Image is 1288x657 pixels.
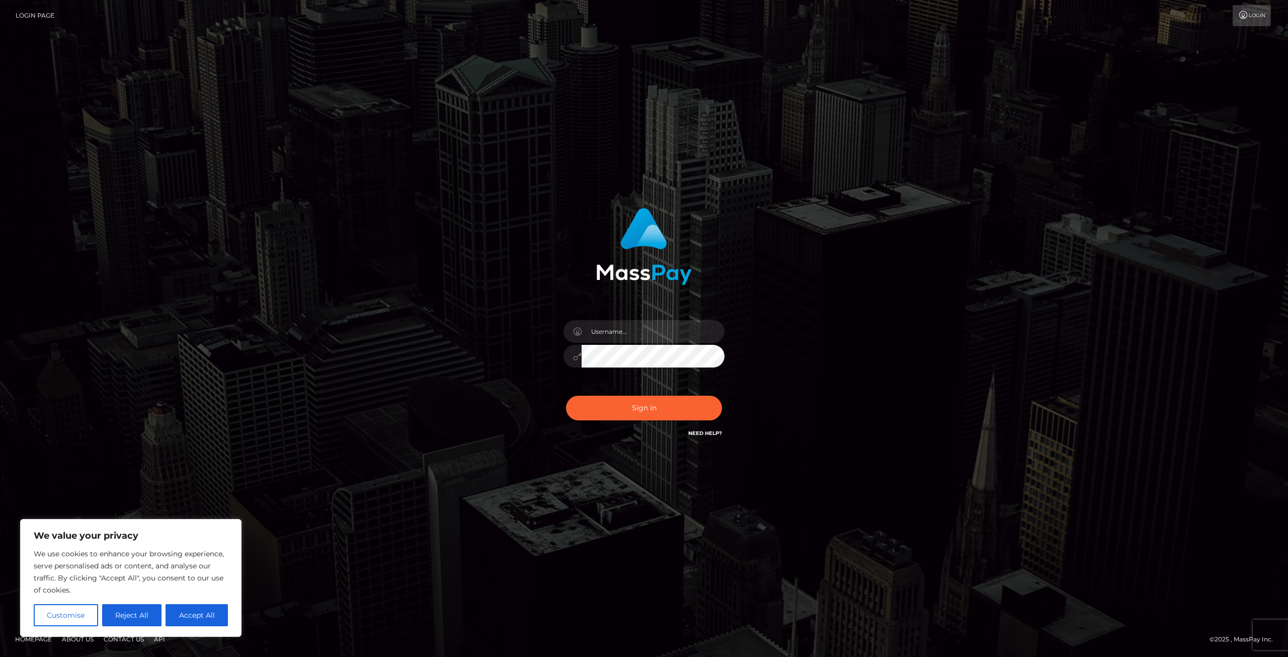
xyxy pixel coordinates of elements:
p: We use cookies to enhance your browsing experience, serve personalised ads or content, and analys... [34,548,228,596]
img: MassPay Login [596,208,692,285]
a: Need Help? [688,430,722,436]
a: Homepage [11,631,56,647]
a: Login [1233,5,1271,26]
button: Accept All [166,604,228,626]
button: Sign in [566,396,722,420]
button: Customise [34,604,98,626]
button: Reject All [102,604,162,626]
div: We value your privacy [20,519,242,637]
input: Username... [582,320,725,343]
a: Login Page [16,5,54,26]
div: © 2025 , MassPay Inc. [1210,634,1280,645]
a: Contact Us [100,631,148,647]
a: About Us [58,631,98,647]
p: We value your privacy [34,530,228,542]
a: API [150,631,169,647]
